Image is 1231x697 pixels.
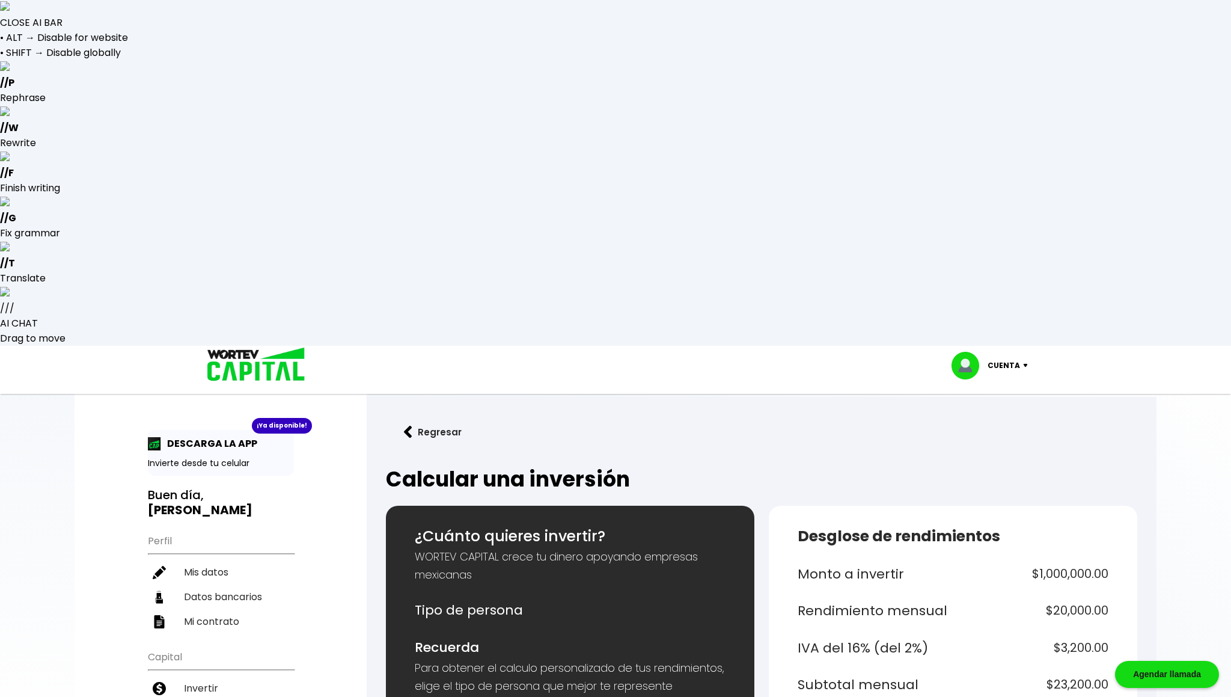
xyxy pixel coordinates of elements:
h6: IVA del 16% (del 2%) [798,637,948,660]
div: Agendar llamada [1115,661,1219,688]
h2: Calcular una inversión [386,467,1137,491]
h6: Recuerda [415,636,725,659]
h6: Tipo de persona [415,599,725,622]
img: editar-icon.952d3147.svg [153,566,166,579]
h5: ¿Cuánto quieres invertir? [415,525,725,548]
ul: Perfil [148,527,294,634]
img: flecha izquierda [404,426,412,438]
img: app-icon [148,437,161,450]
img: datos-icon.10cf9172.svg [153,591,166,604]
b: [PERSON_NAME] [148,502,252,518]
p: Para obtener el calculo personalizado de tus rendimientos, elige el tipo de persona que mejor te ... [415,659,725,695]
a: Mi contrato [148,609,294,634]
h6: $20,000.00 [958,600,1109,622]
h6: $3,200.00 [958,637,1109,660]
img: profile-image [952,352,988,379]
a: Datos bancarios [148,585,294,609]
p: WORTEV CAPITAL crece tu dinero apoyando empresas mexicanas [415,548,725,584]
img: logo_wortev_capital [195,346,310,385]
a: flecha izquierdaRegresar [386,416,1137,448]
a: Mis datos [148,560,294,585]
img: invertir-icon.b3b967d7.svg [153,682,166,695]
h5: Desglose de rendimientos [798,525,1108,548]
h6: $23,200.00 [958,674,1109,696]
button: Regresar [386,416,480,448]
img: contrato-icon.f2db500c.svg [153,615,166,628]
h6: Monto a invertir [798,563,948,586]
h3: Buen día, [148,488,294,518]
p: DESCARGA LA APP [161,436,257,451]
h6: Rendimiento mensual [798,600,948,622]
h6: Subtotal mensual [798,674,948,696]
p: Cuenta [988,357,1020,375]
div: ¡Ya disponible! [252,418,312,434]
p: Invierte desde tu celular [148,457,294,470]
img: icon-down [1020,364,1036,367]
h6: $1,000,000.00 [958,563,1109,586]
